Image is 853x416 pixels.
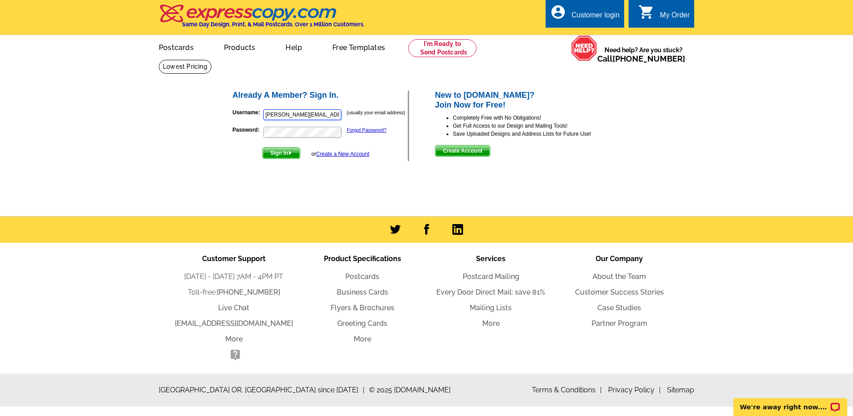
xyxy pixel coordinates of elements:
[436,288,545,296] a: Every Door Direct Mail: save 81%
[170,287,298,298] li: Toll-free:
[345,272,379,281] a: Postcards
[638,4,654,20] i: shopping_cart
[597,54,685,63] span: Call
[218,304,249,312] a: Live Chat
[170,271,298,282] li: [DATE] - [DATE] 7AM - 4PM PT
[608,386,661,394] a: Privacy Policy
[453,114,622,122] li: Completely Free with No Obligations!
[202,254,265,263] span: Customer Support
[175,319,293,328] a: [EMAIL_ADDRESS][DOMAIN_NAME]
[316,151,369,157] a: Create a New Account
[354,335,371,343] a: More
[232,91,408,100] h2: Already A Member? Sign In.
[369,385,451,395] span: © 2025 [DOMAIN_NAME]
[288,151,292,155] img: button-next-arrow-white.png
[145,36,208,57] a: Postcards
[435,145,490,157] button: Create Account
[182,21,364,28] h4: Same Day Design, Print, & Mail Postcards. Over 1 Million Customers.
[210,36,270,57] a: Products
[613,54,685,63] a: [PHONE_NUMBER]
[347,110,405,115] small: (usually your email address)
[232,126,262,134] label: Password:
[667,386,694,394] a: Sitemap
[435,146,490,156] span: Create Account
[592,319,647,328] a: Partner Program
[337,319,387,328] a: Greeting Cards
[337,288,388,296] a: Business Cards
[318,36,399,57] a: Free Templates
[638,10,690,21] a: shopping_cart My Order
[592,272,646,281] a: About the Team
[263,148,300,158] span: Sign In
[482,319,500,328] a: More
[347,127,386,133] a: Forgot Password?
[660,11,690,24] div: My Order
[532,386,602,394] a: Terms & Conditions
[225,335,243,343] a: More
[550,4,566,20] i: account_circle
[596,254,643,263] span: Our Company
[550,10,620,21] a: account_circle Customer login
[470,304,512,312] a: Mailing Lists
[311,150,369,158] div: or
[435,91,622,110] h2: New to [DOMAIN_NAME]? Join Now for Free!
[463,272,519,281] a: Postcard Mailing
[597,46,690,63] span: Need help? Are you stuck?
[571,11,620,24] div: Customer login
[453,130,622,138] li: Save Uploaded Designs and Address Lists for Future Use!
[324,254,401,263] span: Product Specifications
[571,35,597,61] img: help
[159,385,364,395] span: [GEOGRAPHIC_DATA] OR, [GEOGRAPHIC_DATA] since [DATE]
[271,36,316,57] a: Help
[575,288,664,296] a: Customer Success Stories
[331,304,394,312] a: Flyers & Brochures
[217,288,280,296] a: [PHONE_NUMBER]
[728,388,853,416] iframe: LiveChat chat widget
[476,254,505,263] span: Services
[159,11,364,28] a: Same Day Design, Print, & Mail Postcards. Over 1 Million Customers.
[232,108,262,116] label: Username:
[453,122,622,130] li: Get Full Access to our Design and Mailing Tools!
[262,147,300,159] button: Sign In
[597,304,641,312] a: Case Studies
